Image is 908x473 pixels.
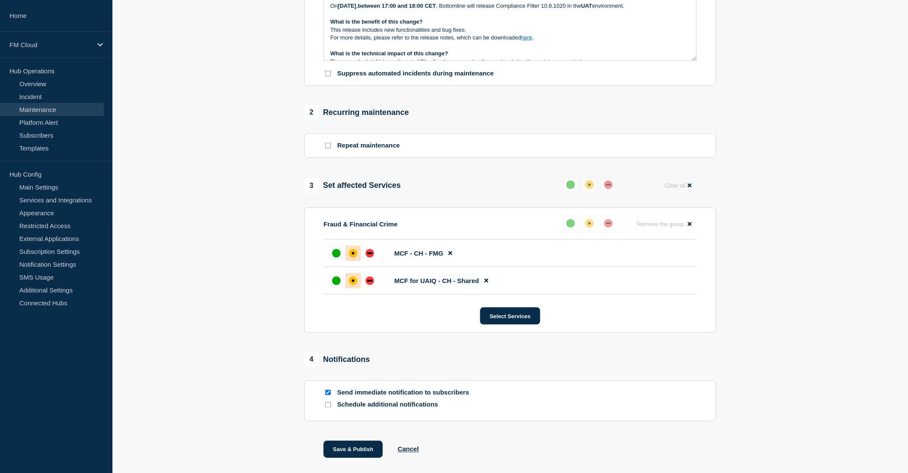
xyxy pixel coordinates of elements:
[394,277,479,284] span: MCF for UAIQ - CH - Shared
[601,177,616,193] button: down
[304,105,409,120] div: Recurring maintenance
[330,18,423,25] strong: What is the benefit of this change?
[604,181,613,189] div: down
[304,178,319,193] span: 3
[304,352,319,367] span: 4
[349,249,357,258] div: affected
[563,177,578,193] button: up
[566,181,575,189] div: up
[338,3,356,9] strong: [DATE]
[332,277,341,285] div: up
[325,390,331,395] input: Send immediate notification to subscribers
[581,3,592,9] strong: UAT
[330,26,690,34] p: This release includes new functionalities and bug fixes.
[325,402,331,408] input: Schedule additional notifications
[601,216,616,231] button: down
[325,71,331,76] input: Suppress automated incidents during maintenance
[304,105,319,120] span: 2
[660,177,697,194] button: Clear all
[582,216,597,231] button: affected
[566,219,575,228] div: up
[337,401,475,409] p: Schedule additional notifications
[330,2,690,10] p: On , , Bottomline will release Compliance Filter 10.8.1020 in the environment.
[585,181,594,189] div: affected
[366,249,374,258] div: down
[358,3,436,9] strong: between 17:00 and 18:00 CET
[521,34,532,41] a: here
[337,142,400,150] p: Repeat maintenance
[582,177,597,193] button: affected
[632,216,697,232] button: Remove the group
[325,143,331,148] input: Repeat maintenance
[480,307,540,325] button: Select Services
[330,34,690,42] p: For more details, please refer to the release notes, which can be downloaded .
[637,221,684,227] span: Remove the group
[604,219,613,228] div: down
[337,389,475,397] p: Send immediate notification to subscribers
[366,277,374,285] div: down
[304,352,370,367] div: Notifications
[398,446,419,453] button: Cancel
[585,219,594,228] div: affected
[324,441,383,458] button: Save & Publish
[324,220,398,228] p: Fraud & Financial Crime
[563,216,578,231] button: up
[304,178,401,193] div: Set affected Services
[332,249,341,258] div: up
[330,50,448,57] strong: What is the technical impact of this change?
[349,277,357,285] div: affected
[9,41,92,48] p: FM Cloud
[394,250,443,257] span: MCF - CH - FMG
[330,58,690,66] p: There may be brief interruptions to API calls when accessing the service during the maintenance w...
[337,69,494,78] p: Suppress automated incidents during maintenance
